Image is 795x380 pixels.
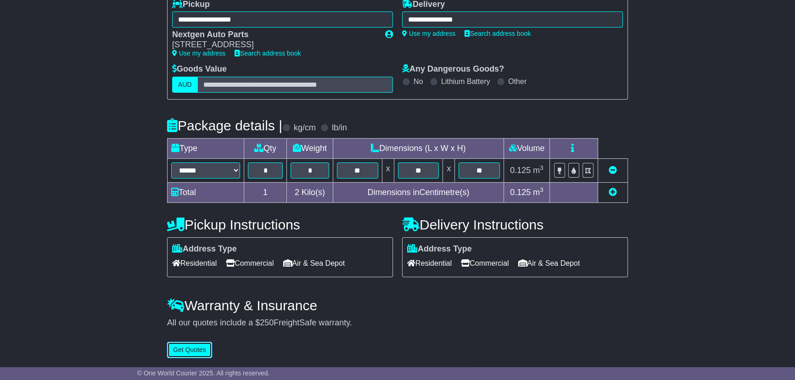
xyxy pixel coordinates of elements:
[287,182,333,202] td: Kilo(s)
[407,244,472,254] label: Address Type
[333,138,504,158] td: Dimensions (L x W x H)
[294,123,316,133] label: kg/cm
[402,217,628,232] h4: Delivery Instructions
[137,369,270,377] span: © One World Courier 2025. All rights reserved.
[510,188,531,197] span: 0.125
[443,158,455,182] td: x
[402,30,455,37] a: Use my address
[260,318,274,327] span: 250
[441,77,490,86] label: Lithium Battery
[172,256,217,270] span: Residential
[283,256,345,270] span: Air & Sea Depot
[540,164,543,171] sup: 3
[244,138,287,158] td: Qty
[235,50,301,57] a: Search address book
[609,188,617,197] a: Add new item
[407,256,452,270] span: Residential
[167,342,212,358] button: Get Quotes
[167,298,628,313] h4: Warranty & Insurance
[382,158,394,182] td: x
[172,40,376,50] div: [STREET_ADDRESS]
[609,166,617,175] a: Remove this item
[167,318,628,328] div: All our quotes include a $ FreightSafe warranty.
[287,138,333,158] td: Weight
[295,188,299,197] span: 2
[172,77,198,93] label: AUD
[508,77,526,86] label: Other
[172,64,227,74] label: Goods Value
[226,256,274,270] span: Commercial
[172,50,225,57] a: Use my address
[402,64,504,74] label: Any Dangerous Goods?
[167,118,282,133] h4: Package details |
[533,188,543,197] span: m
[333,182,504,202] td: Dimensions in Centimetre(s)
[172,30,376,40] div: Nextgen Auto Parts
[172,244,237,254] label: Address Type
[168,182,244,202] td: Total
[461,256,509,270] span: Commercial
[414,77,423,86] label: No
[244,182,287,202] td: 1
[510,166,531,175] span: 0.125
[533,166,543,175] span: m
[540,186,543,193] sup: 3
[167,217,393,232] h4: Pickup Instructions
[465,30,531,37] a: Search address book
[332,123,347,133] label: lb/in
[504,138,549,158] td: Volume
[518,256,580,270] span: Air & Sea Depot
[168,138,244,158] td: Type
